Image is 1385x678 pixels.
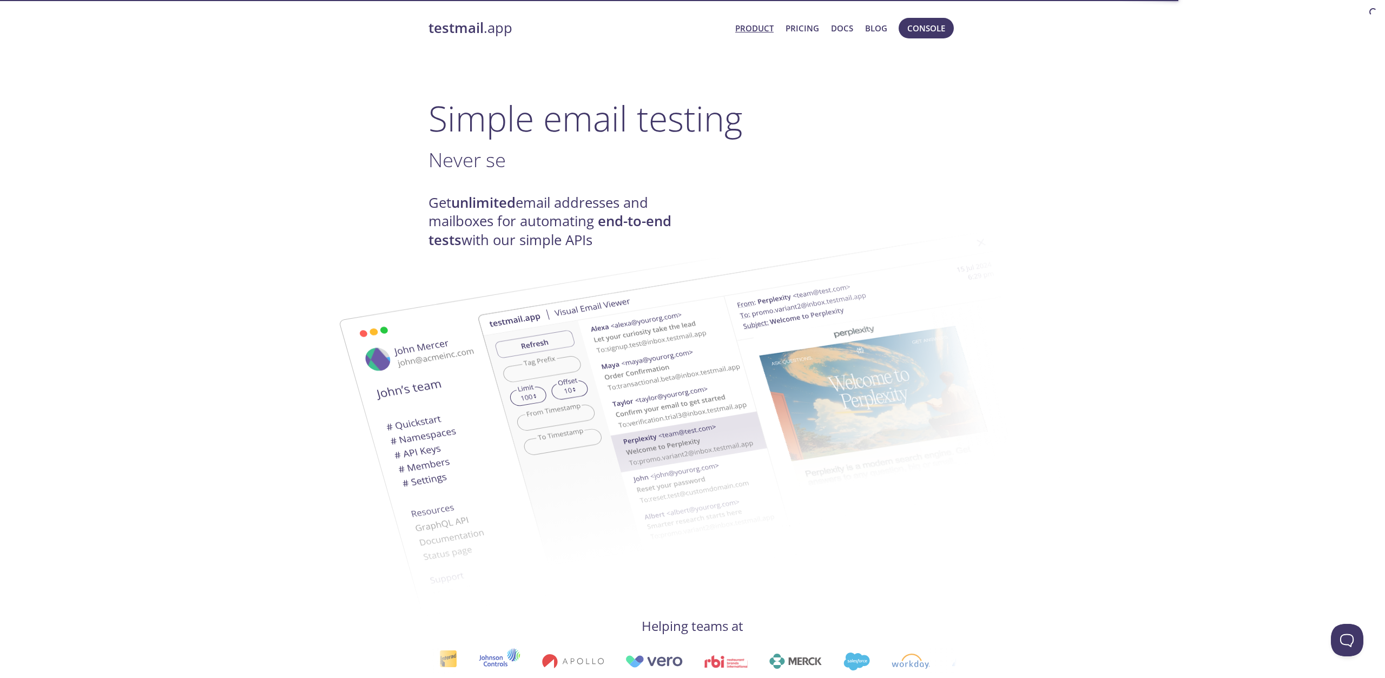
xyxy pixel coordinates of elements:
[299,251,883,617] img: testmail-email-viewer
[701,655,745,668] img: rbi
[735,21,774,35] a: Product
[831,21,853,35] a: Docs
[622,655,680,668] img: vero
[539,654,601,669] img: apollo
[888,654,927,669] img: workday
[865,21,887,35] a: Blog
[428,146,506,173] span: Never se
[428,18,484,37] strong: testmail
[766,654,819,669] img: merck
[907,21,945,35] span: Console
[428,212,671,249] strong: end-to-end tests
[477,215,1061,582] img: testmail-email-viewer
[428,97,957,139] h1: Simple email testing
[786,21,819,35] a: Pricing
[428,194,692,249] h4: Get email addresses and mailboxes for automating with our simple APIs
[1331,624,1363,656] iframe: Help Scout Beacon - Open
[840,653,866,670] img: salesforce
[428,19,727,37] a: testmail.app
[451,193,516,212] strong: unlimited
[899,18,954,38] button: Console
[428,617,957,635] h4: Helping teams at
[476,648,517,674] img: johnsoncontrols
